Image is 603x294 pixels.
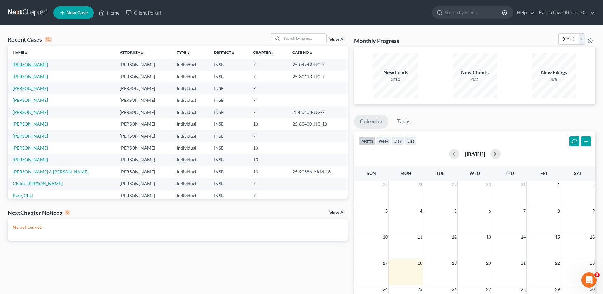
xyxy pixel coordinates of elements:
span: 2 [592,181,595,188]
span: New Case [66,10,88,15]
i: unfold_more [309,51,313,55]
span: 9 [592,207,595,215]
span: 17 [382,259,388,267]
a: Typeunfold_more [177,50,190,55]
span: 11 [417,233,423,241]
span: 5 [454,207,457,215]
i: unfold_more [271,51,275,55]
span: 6 [488,207,492,215]
a: Home [96,7,123,18]
span: 13 [485,233,492,241]
a: Client Portal [123,7,164,18]
td: Individual [172,142,209,154]
a: [PERSON_NAME] [13,109,48,115]
button: day [392,136,405,145]
td: 7 [248,106,288,118]
td: Individual [172,71,209,82]
span: 18 [417,259,423,267]
button: week [376,136,392,145]
span: Wed [469,171,480,176]
td: 25-80413-JJG-7 [287,71,348,82]
div: New Leads [373,69,418,76]
div: New Clients [453,69,497,76]
span: 4 [419,207,423,215]
input: Search by name... [282,34,326,43]
td: INSB [209,118,248,130]
td: 7 [248,178,288,190]
span: 12 [451,233,457,241]
td: 13 [248,142,288,154]
button: list [405,136,417,145]
a: Attorneyunfold_more [120,50,144,55]
span: 15 [554,233,561,241]
span: 29 [554,285,561,293]
input: Search by name... [445,7,503,18]
td: INSB [209,106,248,118]
td: [PERSON_NAME] [115,154,172,166]
iframe: Intercom live chat [581,272,597,288]
td: 25-80400-JJG-13 [287,118,348,130]
a: Tasks [391,115,416,129]
td: Individual [172,59,209,70]
span: 16 [589,233,595,241]
td: Individual [172,106,209,118]
td: 13 [248,118,288,130]
td: Individual [172,166,209,178]
td: 7 [248,71,288,82]
div: 15 [45,37,52,42]
td: 13 [248,166,288,178]
td: [PERSON_NAME] [115,94,172,106]
a: Childs, [PERSON_NAME] [13,181,63,186]
a: Calendar [354,115,388,129]
span: Tue [436,171,444,176]
td: 7 [248,82,288,94]
span: 26 [451,285,457,293]
span: Mon [400,171,411,176]
div: New Filings [532,69,576,76]
td: Individual [172,178,209,190]
div: 4/2 [453,76,497,82]
a: Chapterunfold_more [253,50,275,55]
span: 14 [520,233,526,241]
div: NextChapter Notices [8,209,70,216]
td: [PERSON_NAME] [115,190,172,201]
span: 3 [385,207,388,215]
span: 30 [485,181,492,188]
td: Individual [172,82,209,94]
td: [PERSON_NAME] [115,118,172,130]
td: 7 [248,94,288,106]
td: [PERSON_NAME] [115,59,172,70]
span: 19 [451,259,457,267]
td: Individual [172,154,209,166]
td: [PERSON_NAME] [115,142,172,154]
span: 2 [594,272,600,277]
span: 24 [382,285,388,293]
a: [PERSON_NAME] [13,145,48,150]
td: 7 [248,130,288,142]
span: 8 [557,207,561,215]
a: Help [514,7,535,18]
span: 20 [485,259,492,267]
td: INSB [209,94,248,106]
a: [PERSON_NAME] [13,74,48,79]
td: INSB [209,142,248,154]
a: [PERSON_NAME] [13,86,48,91]
a: [PERSON_NAME] [13,62,48,67]
td: [PERSON_NAME] [115,130,172,142]
span: 1 [557,181,561,188]
td: INSB [209,130,248,142]
p: No notices yet! [13,224,343,230]
td: [PERSON_NAME] [115,71,172,82]
div: Recent Cases [8,36,52,43]
span: 28 [417,181,423,188]
span: 31 [520,181,526,188]
td: 13 [248,154,288,166]
td: 25-80403-JJG-7 [287,106,348,118]
span: Sun [367,171,376,176]
td: 25-04942-JJG-7 [287,59,348,70]
a: Racop Law Offices, P.C. [536,7,595,18]
td: [PERSON_NAME] [115,106,172,118]
td: Individual [172,118,209,130]
td: [PERSON_NAME] [115,166,172,178]
a: [PERSON_NAME] & [PERSON_NAME] [13,169,88,174]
